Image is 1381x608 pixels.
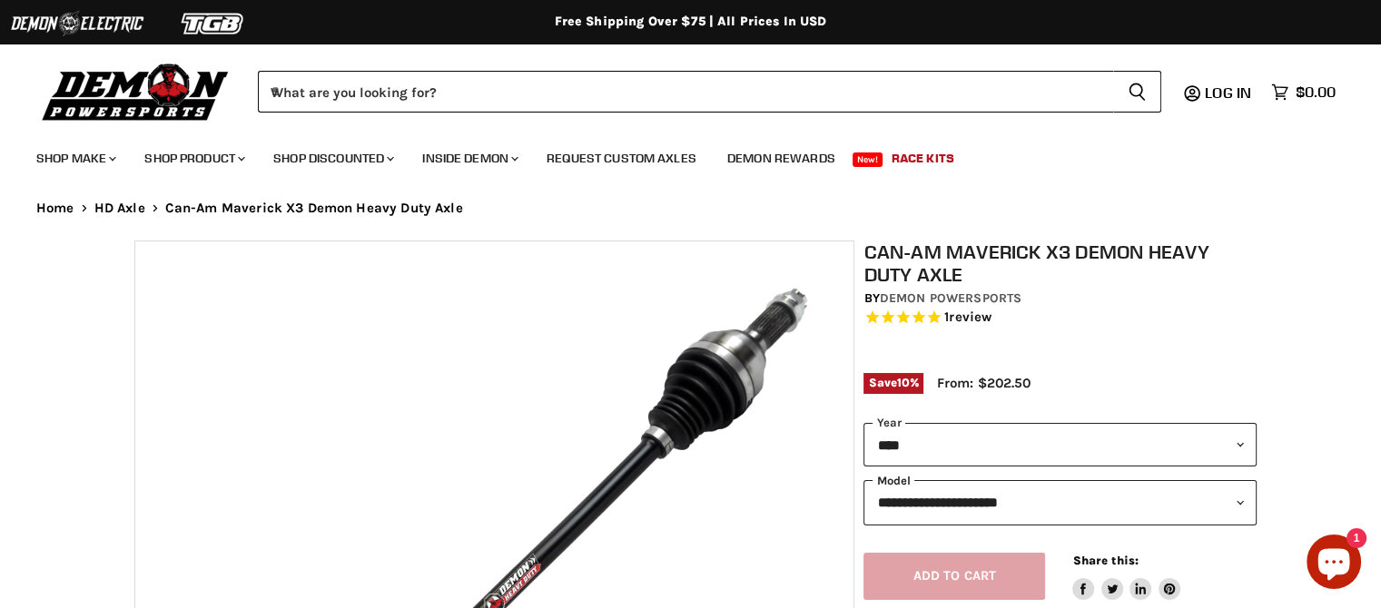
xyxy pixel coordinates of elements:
[897,376,910,389] span: 10
[853,152,883,167] span: New!
[863,373,923,393] span: Save %
[1072,554,1138,567] span: Share this:
[1072,553,1180,601] aside: Share this:
[533,140,710,177] a: Request Custom Axles
[863,480,1256,525] select: modal-name
[258,71,1113,113] input: When autocomplete results are available use up and down arrows to review and enter to select
[131,140,256,177] a: Shop Product
[863,289,1256,309] div: by
[878,140,968,177] a: Race Kits
[863,423,1256,467] select: year
[863,309,1256,328] span: Rated 5.0 out of 5 stars 1 reviews
[944,309,991,326] span: 1 reviews
[94,201,145,216] a: HD Axle
[1296,83,1336,101] span: $0.00
[1205,83,1251,102] span: Log in
[937,375,1030,391] span: From: $202.50
[1301,534,1366,593] inbox-online-store-chat: Shopify online store chat
[9,6,145,41] img: Demon Electric Logo 2
[23,132,1331,177] ul: Main menu
[1113,71,1161,113] button: Search
[36,59,235,123] img: Demon Powersports
[260,140,405,177] a: Shop Discounted
[1262,79,1345,105] a: $0.00
[863,240,1256,286] h1: Can-Am Maverick X3 Demon Heavy Duty Axle
[145,6,281,41] img: TGB Logo 2
[949,309,991,326] span: review
[714,140,849,177] a: Demon Rewards
[36,201,74,216] a: Home
[1197,84,1262,101] a: Log in
[258,71,1161,113] form: Product
[23,140,127,177] a: Shop Make
[880,290,1021,306] a: Demon Powersports
[409,140,529,177] a: Inside Demon
[165,201,463,216] span: Can-Am Maverick X3 Demon Heavy Duty Axle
